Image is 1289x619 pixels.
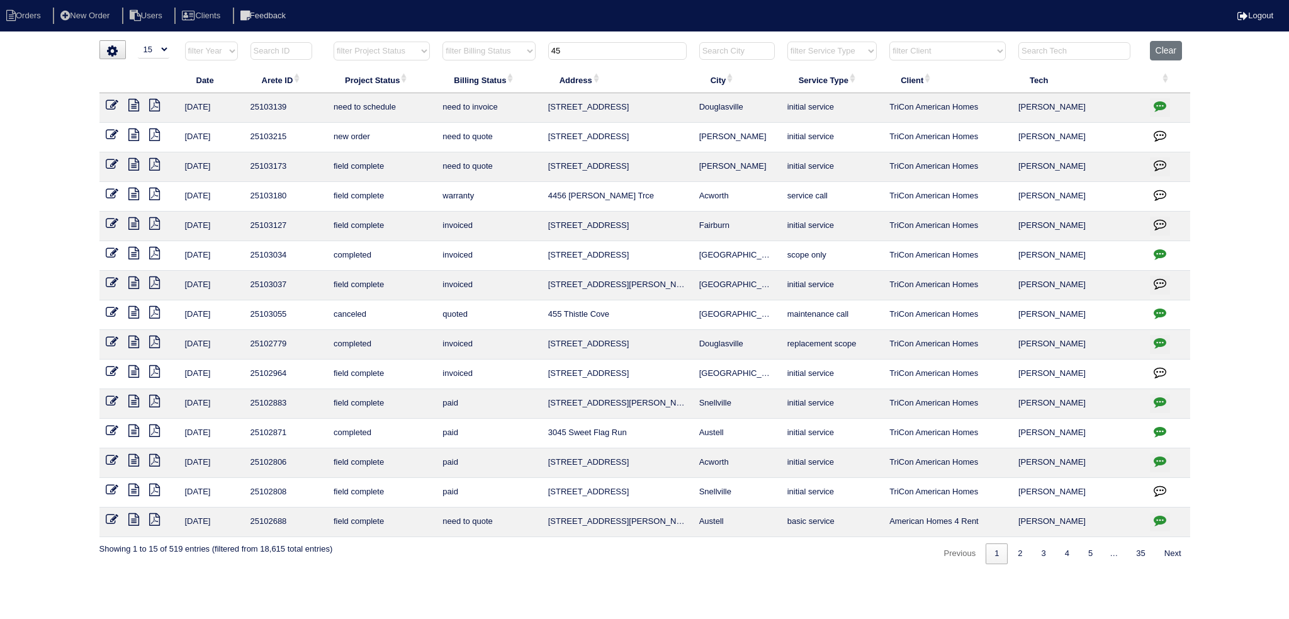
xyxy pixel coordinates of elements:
[1012,330,1144,360] td: [PERSON_NAME]
[327,152,436,182] td: field complete
[436,67,541,93] th: Billing Status: activate to sort column ascending
[781,300,883,330] td: maintenance call
[1009,543,1031,564] a: 2
[883,419,1012,448] td: TriCon American Homes
[542,360,693,389] td: [STREET_ADDRESS]
[1156,543,1190,564] a: Next
[179,330,244,360] td: [DATE]
[233,8,296,25] li: Feedback
[693,448,781,478] td: Acworth
[1012,271,1144,300] td: [PERSON_NAME]
[179,478,244,508] td: [DATE]
[883,182,1012,212] td: TriCon American Homes
[542,123,693,152] td: [STREET_ADDRESS]
[693,182,781,212] td: Acworth
[1012,152,1144,182] td: [PERSON_NAME]
[327,478,436,508] td: field complete
[327,330,436,360] td: completed
[179,508,244,537] td: [DATE]
[699,42,775,60] input: Search City
[781,152,883,182] td: initial service
[244,182,327,212] td: 25103180
[1101,548,1126,558] span: …
[781,448,883,478] td: initial service
[53,8,120,25] li: New Order
[781,93,883,123] td: initial service
[327,300,436,330] td: canceled
[693,508,781,537] td: Austell
[436,330,541,360] td: invoiced
[436,508,541,537] td: need to quote
[781,478,883,508] td: initial service
[1127,543,1154,564] a: 35
[1012,241,1144,271] td: [PERSON_NAME]
[781,330,883,360] td: replacement scope
[327,212,436,241] td: field complete
[1079,543,1101,564] a: 5
[542,508,693,537] td: [STREET_ADDRESS][PERSON_NAME]
[327,271,436,300] td: field complete
[179,300,244,330] td: [DATE]
[883,152,1012,182] td: TriCon American Homes
[244,389,327,419] td: 25102883
[542,271,693,300] td: [STREET_ADDRESS][PERSON_NAME]
[781,212,883,241] td: initial service
[542,93,693,123] td: [STREET_ADDRESS]
[122,8,172,25] li: Users
[244,212,327,241] td: 25103127
[693,330,781,360] td: Douglasville
[244,152,327,182] td: 25103173
[1237,11,1273,20] a: Logout
[179,93,244,123] td: [DATE]
[327,389,436,419] td: field complete
[179,448,244,478] td: [DATE]
[1012,93,1144,123] td: [PERSON_NAME]
[883,271,1012,300] td: TriCon American Homes
[1012,508,1144,537] td: [PERSON_NAME]
[436,419,541,448] td: paid
[436,300,541,330] td: quoted
[436,123,541,152] td: need to quote
[781,508,883,537] td: basic service
[436,212,541,241] td: invoiced
[179,241,244,271] td: [DATE]
[883,212,1012,241] td: TriCon American Homes
[179,271,244,300] td: [DATE]
[244,67,327,93] th: Arete ID: activate to sort column ascending
[883,300,1012,330] td: TriCon American Homes
[327,448,436,478] td: field complete
[542,152,693,182] td: [STREET_ADDRESS]
[883,93,1012,123] td: TriCon American Homes
[1012,448,1144,478] td: [PERSON_NAME]
[883,508,1012,537] td: American Homes 4 Rent
[542,300,693,330] td: 455 Thistle Cove
[179,67,244,93] th: Date
[693,478,781,508] td: Snellville
[244,330,327,360] td: 25102779
[327,67,436,93] th: Project Status: activate to sort column ascending
[693,152,781,182] td: [PERSON_NAME]
[542,182,693,212] td: 4456 [PERSON_NAME] Trce
[53,11,120,20] a: New Order
[693,67,781,93] th: City: activate to sort column ascending
[693,241,781,271] td: [GEOGRAPHIC_DATA]
[693,360,781,389] td: [GEOGRAPHIC_DATA]
[1012,389,1144,419] td: [PERSON_NAME]
[883,478,1012,508] td: TriCon American Homes
[1012,300,1144,330] td: [PERSON_NAME]
[781,67,883,93] th: Service Type: activate to sort column ascending
[883,448,1012,478] td: TriCon American Homes
[1033,543,1055,564] a: 3
[693,271,781,300] td: [GEOGRAPHIC_DATA]
[693,93,781,123] td: Douglasville
[542,478,693,508] td: [STREET_ADDRESS]
[1150,41,1182,60] button: Clear
[542,419,693,448] td: 3045 Sweet Flag Run
[436,360,541,389] td: invoiced
[327,419,436,448] td: completed
[179,389,244,419] td: [DATE]
[250,42,312,60] input: Search ID
[327,241,436,271] td: completed
[327,93,436,123] td: need to schedule
[542,241,693,271] td: [STREET_ADDRESS]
